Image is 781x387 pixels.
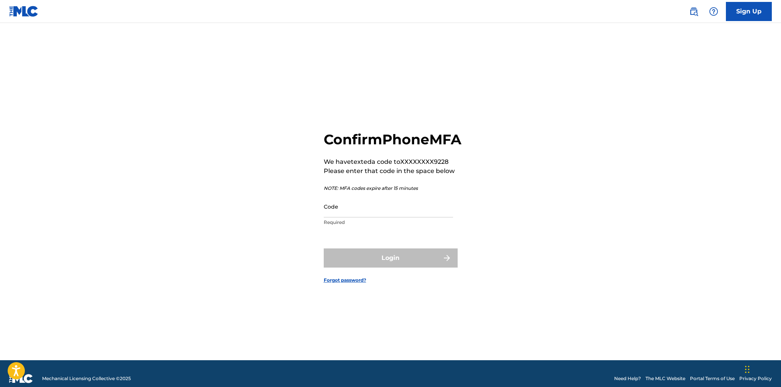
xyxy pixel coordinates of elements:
img: search [689,7,698,16]
p: Required [324,219,453,226]
a: Public Search [686,4,701,19]
a: Portal Terms of Use [690,375,735,382]
div: Help [706,4,721,19]
iframe: Chat Widget [743,350,781,387]
div: Drag [745,358,750,381]
a: Forgot password? [324,277,366,284]
img: MLC Logo [9,6,39,17]
span: Mechanical Licensing Collective © 2025 [42,375,131,382]
p: We have texted a code to XXXXXXXX9228 [324,157,461,167]
a: Sign Up [726,2,772,21]
p: Please enter that code in the space below [324,167,461,176]
a: Need Help? [614,375,641,382]
img: logo [9,374,33,383]
h2: Confirm Phone MFA [324,131,461,148]
a: Privacy Policy [739,375,772,382]
img: help [709,7,718,16]
p: NOTE: MFA codes expire after 15 minutes [324,185,461,192]
a: The MLC Website [646,375,685,382]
